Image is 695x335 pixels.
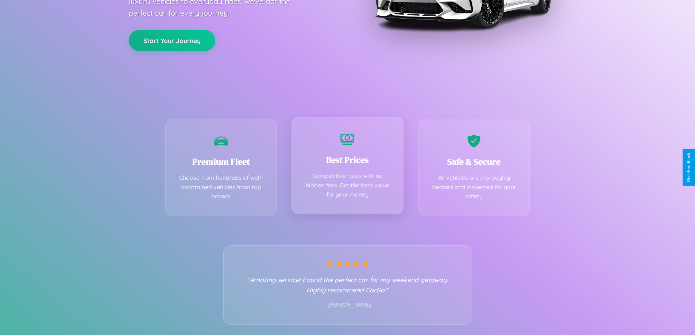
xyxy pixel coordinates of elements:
p: Competitive rates with no hidden fees. Get the best value for your money [303,171,392,199]
p: "Amazing service! Found the perfect car for my weekend getaway. Highly recommend CarGo!" [238,274,457,295]
div: Give Feedback [686,153,691,182]
h3: Best Prices [303,154,392,166]
p: All vehicles are thoroughly cleaned and inspected for your safety [429,173,519,201]
h3: Safe & Secure [429,156,519,168]
h3: Premium Fleet [177,156,266,168]
button: Start Your Journey [129,30,215,51]
p: Choose from hundreds of well-maintained vehicles from top brands [177,173,266,201]
p: - [PERSON_NAME] [238,300,457,310]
